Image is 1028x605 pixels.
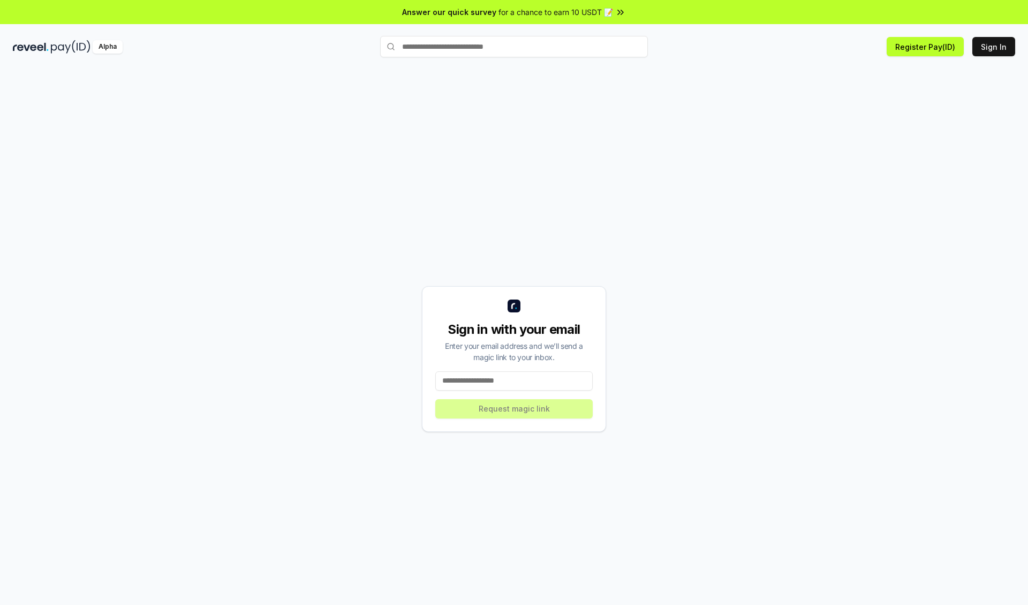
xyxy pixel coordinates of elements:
button: Sign In [972,37,1015,56]
div: Alpha [93,40,123,54]
img: logo_small [508,300,520,312]
div: Enter your email address and we’ll send a magic link to your inbox. [435,340,593,363]
div: Sign in with your email [435,321,593,338]
img: reveel_dark [13,40,49,54]
img: pay_id [51,40,90,54]
span: Answer our quick survey [402,6,496,18]
span: for a chance to earn 10 USDT 📝 [498,6,613,18]
button: Register Pay(ID) [887,37,964,56]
